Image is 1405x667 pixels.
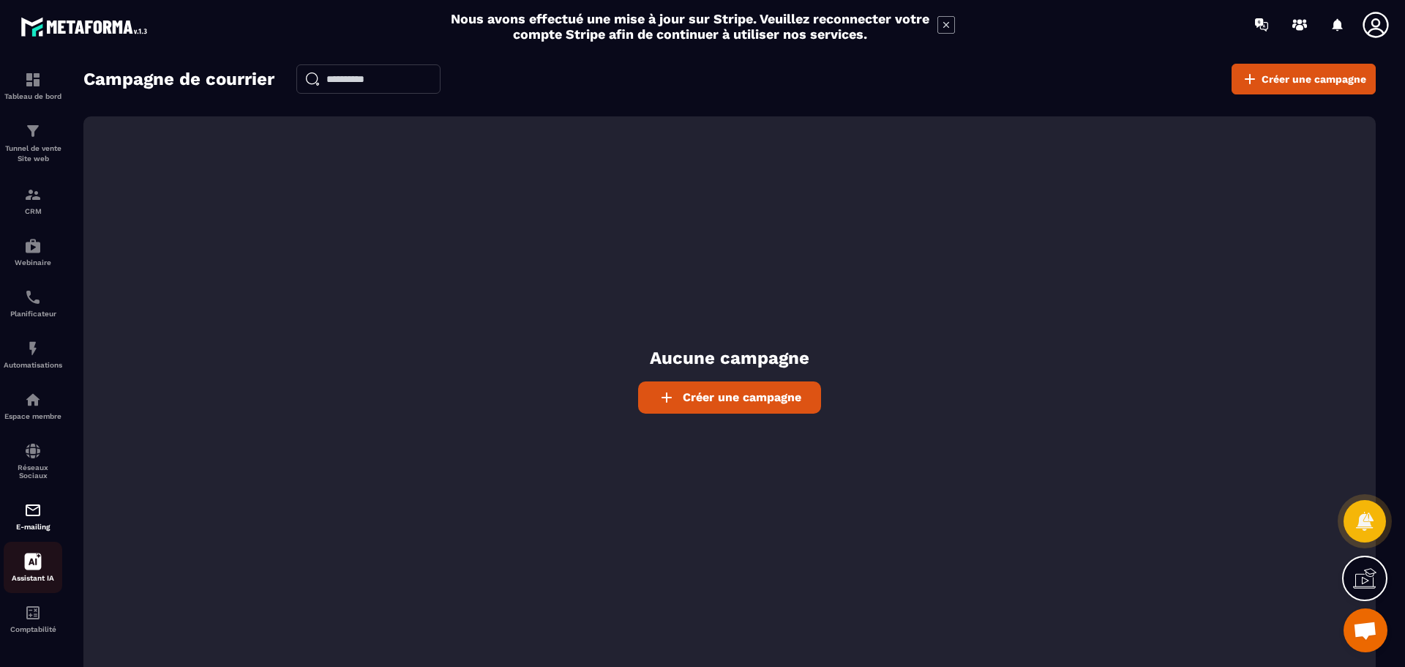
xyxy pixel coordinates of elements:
[4,310,62,318] p: Planificateur
[24,604,42,622] img: accountant
[638,381,821,414] a: Créer une campagne
[4,258,62,267] p: Webinaire
[20,13,152,40] img: logo
[24,442,42,460] img: social-network
[4,593,62,644] a: accountantaccountantComptabilité
[83,64,274,94] h2: Campagne de courrier
[4,574,62,582] p: Assistant IA
[4,60,62,111] a: formationformationTableau de bord
[1262,72,1366,86] span: Créer une campagne
[650,346,809,370] p: Aucune campagne
[4,226,62,277] a: automationsautomationsWebinaire
[4,111,62,175] a: formationformationTunnel de vente Site web
[1232,64,1376,94] a: Créer une campagne
[24,186,42,204] img: formation
[24,391,42,409] img: automations
[24,71,42,89] img: formation
[4,463,62,480] p: Réseaux Sociaux
[4,329,62,380] a: automationsautomationsAutomatisations
[24,122,42,140] img: formation
[4,625,62,633] p: Comptabilité
[4,144,62,164] p: Tunnel de vente Site web
[4,277,62,329] a: schedulerschedulerPlanificateur
[4,523,62,531] p: E-mailing
[4,431,62,491] a: social-networksocial-networkRéseaux Sociaux
[4,491,62,542] a: emailemailE-mailing
[4,92,62,100] p: Tableau de bord
[4,380,62,431] a: automationsautomationsEspace membre
[24,237,42,255] img: automations
[24,288,42,306] img: scheduler
[450,11,930,42] h2: Nous avons effectué une mise à jour sur Stripe. Veuillez reconnecter votre compte Stripe afin de ...
[4,175,62,226] a: formationformationCRM
[24,502,42,519] img: email
[683,390,801,404] span: Créer une campagne
[4,542,62,593] a: Assistant IA
[24,340,42,357] img: automations
[4,361,62,369] p: Automatisations
[4,412,62,420] p: Espace membre
[4,207,62,215] p: CRM
[1344,608,1387,652] div: Ouvrir le chat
